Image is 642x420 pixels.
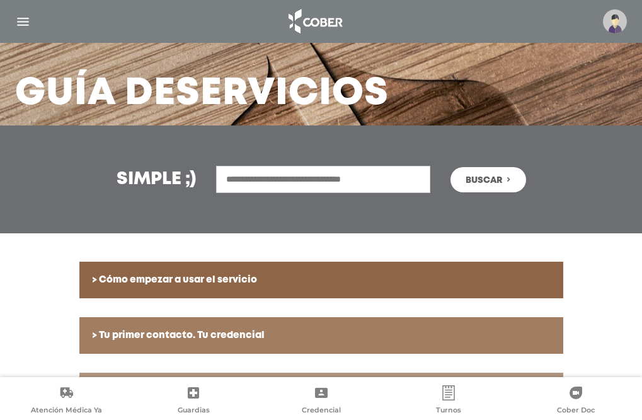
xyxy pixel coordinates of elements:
h6: > Cómo empezar a usar el servicio [92,274,551,286]
span: Cober Doc [557,405,595,417]
a: Credencial [257,385,384,417]
span: Turnos [436,405,461,417]
button: Buscar [450,167,526,192]
img: Cober_menu-lines-white.svg [15,14,31,30]
a: Turnos [385,385,512,417]
h6: > Tu primer contacto. Tu credencial [92,330,551,341]
a: Guardias [130,385,257,417]
img: profile-placeholder.svg [603,9,627,33]
a: Cober Doc [512,385,639,417]
span: Guardias [178,405,210,417]
span: Credencial [302,405,341,417]
a: Atención Médica Ya [3,385,130,417]
img: logo_cober_home-white.png [282,6,348,37]
span: Atención Médica Ya [31,405,102,417]
a: > Emergencias y Urgencias [79,373,563,409]
h3: Simple ;) [117,171,196,189]
h3: Guía de Servicios [15,78,389,110]
a: > Cómo empezar a usar el servicio [79,262,563,298]
a: > Tu primer contacto. Tu credencial [79,317,563,354]
span: Buscar [466,176,502,185]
